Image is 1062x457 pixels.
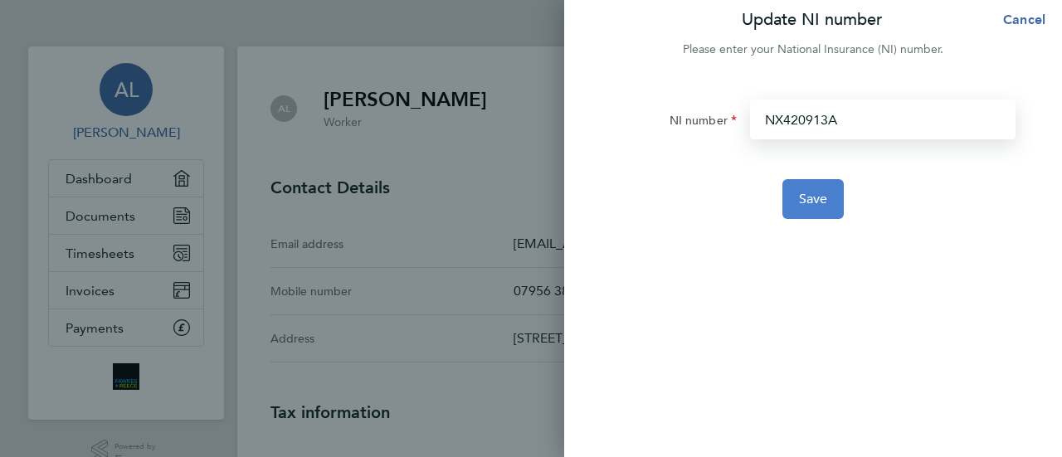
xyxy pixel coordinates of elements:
p: Update NI number [742,8,882,32]
span: Cancel [998,12,1045,27]
button: Save [782,179,845,219]
div: Please enter your National Insurance (NI) number. [564,40,1062,60]
button: Cancel [977,3,1062,36]
span: Save [799,191,828,207]
label: NI number [670,113,737,133]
